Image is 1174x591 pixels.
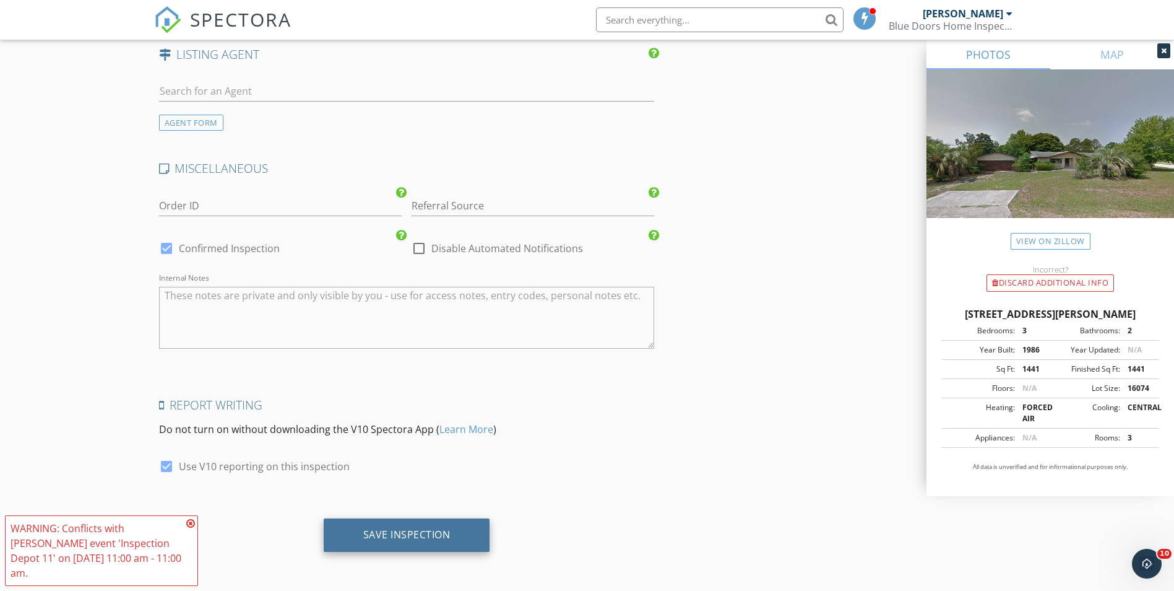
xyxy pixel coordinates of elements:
[1120,402,1155,424] div: CENTRAL
[1120,432,1155,444] div: 3
[431,242,583,255] label: Disable Automated Notifications
[179,242,280,255] label: Confirmed Inspection
[945,402,1015,424] div: Heating:
[945,344,1015,356] div: Year Built:
[363,528,451,541] div: Save Inspection
[1050,344,1120,356] div: Year Updated:
[1015,402,1050,424] div: FORCED AIR
[1157,549,1172,559] span: 10
[945,325,1015,336] div: Bedrooms:
[412,196,654,216] input: Referral Source
[159,422,655,437] p: Do not turn on without downloading the V10 Spectora App ( )
[1120,383,1155,394] div: 16074
[1022,383,1037,393] span: N/A
[1128,344,1142,355] span: N/A
[889,20,1012,32] div: Blue Doors Home Inspection LLC
[941,463,1159,471] p: All data is unverified and for informational purposes only.
[926,40,1050,69] a: PHOTOS
[1050,402,1120,424] div: Cooling:
[1050,325,1120,336] div: Bathrooms:
[179,460,350,473] label: Use V10 reporting on this inspection
[1132,549,1162,579] iframe: Intercom live chat
[941,307,1159,322] div: [STREET_ADDRESS][PERSON_NAME]
[1120,325,1155,336] div: 2
[945,383,1015,394] div: Floors:
[1015,325,1050,336] div: 3
[154,17,291,43] a: SPECTORA
[159,397,655,413] h4: Report Writing
[1011,233,1090,250] a: View on Zillow
[1015,364,1050,375] div: 1441
[159,46,655,63] h4: LISTING AGENT
[1050,383,1120,394] div: Lot Size:
[190,6,291,32] span: SPECTORA
[945,364,1015,375] div: Sq Ft:
[159,287,655,349] textarea: Internal Notes
[1050,364,1120,375] div: Finished Sq Ft:
[1120,364,1155,375] div: 1441
[1050,40,1174,69] a: MAP
[159,160,655,177] h4: MISCELLANEOUS
[945,432,1015,444] div: Appliances:
[986,274,1114,292] div: Discard Additional info
[926,265,1174,274] div: Incorrect?
[923,7,1003,20] div: [PERSON_NAME]
[154,6,181,33] img: The Best Home Inspection Software - Spectora
[159,115,223,131] div: AGENT FORM
[1022,432,1037,443] span: N/A
[1050,432,1120,444] div: Rooms:
[1015,344,1050,356] div: 1986
[439,422,493,436] a: Learn More
[926,69,1174,248] img: streetview
[11,521,183,580] div: WARNING: Conflicts with [PERSON_NAME] event 'Inspection Depot 11' on [DATE] 11:00 am - 11:00 am.
[596,7,844,32] input: Search everything...
[159,81,655,102] input: Search for an Agent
